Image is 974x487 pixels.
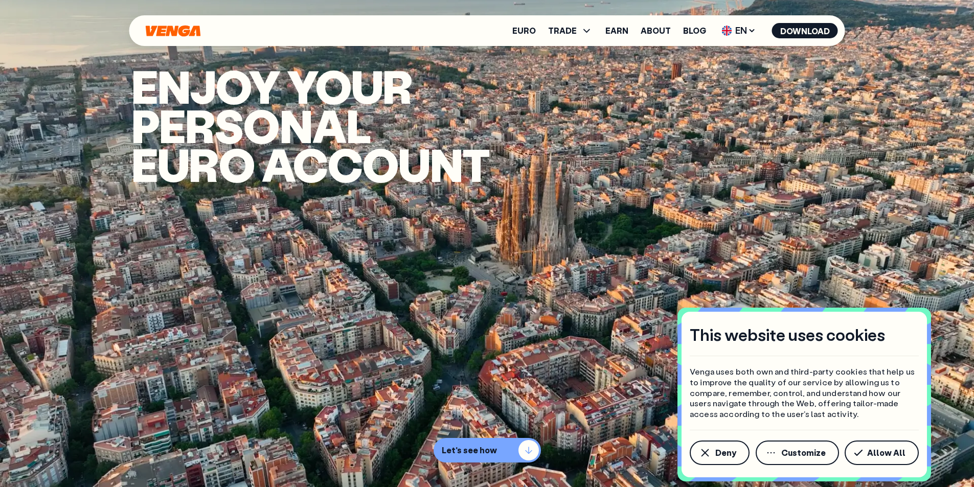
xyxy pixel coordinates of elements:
[641,27,671,35] a: About
[718,22,760,39] span: EN
[434,438,541,462] button: Let's see how
[512,27,536,35] a: Euro
[781,449,826,457] span: Customize
[772,23,838,38] button: Download
[683,27,706,35] a: Blog
[690,366,919,420] p: Venga uses both own and third-party cookies that help us to improve the quality of our service by...
[442,445,497,455] p: Let's see how
[756,440,839,465] button: Customize
[715,449,736,457] span: Deny
[690,324,885,345] h4: This website uses cookies
[845,440,919,465] button: Allow All
[605,27,628,35] a: Earn
[548,27,577,35] span: TRADE
[722,26,732,36] img: flag-uk
[548,25,593,37] span: TRADE
[690,440,750,465] button: Deny
[131,66,566,184] h1: Enjoy your PERSONAL euro account
[145,25,202,37] svg: Home
[867,449,905,457] span: Allow All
